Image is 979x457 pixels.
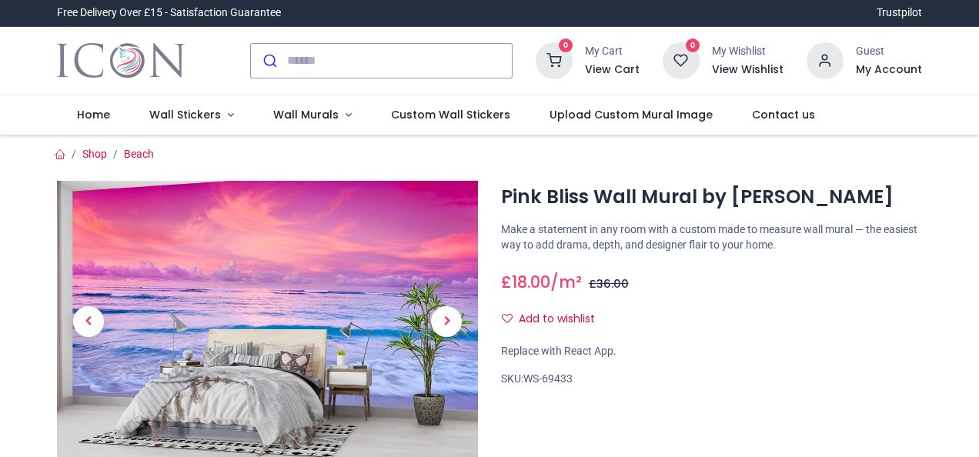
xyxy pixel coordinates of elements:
[57,5,281,21] div: Free Delivery Over £15 - Satisfaction Guarantee
[512,271,550,293] span: 18.00
[536,53,573,65] a: 0
[57,39,184,82] img: Icon Wall Stickers
[712,62,784,78] a: View Wishlist
[130,95,254,135] a: Wall Stickers
[585,44,640,59] div: My Cart
[712,44,784,59] div: My Wishlist
[877,5,922,21] a: Trustpilot
[415,223,478,420] a: Next
[856,44,922,59] div: Guest
[856,62,922,78] a: My Account
[752,107,815,122] span: Contact us
[57,39,184,82] a: Logo of Icon Wall Stickers
[273,107,339,122] span: Wall Murals
[502,313,513,324] i: Add to wishlist
[501,306,608,332] button: Add to wishlistAdd to wishlist
[596,276,629,292] span: 36.00
[501,372,922,387] div: SKU:
[501,271,550,293] span: £
[149,107,221,122] span: Wall Stickers
[77,107,110,122] span: Home
[501,344,922,359] div: Replace with React App.
[57,223,120,420] a: Previous
[686,38,700,53] sup: 0
[589,276,629,292] span: £
[550,271,582,293] span: /m²
[501,184,922,210] h1: Pink Bliss Wall Mural by [PERSON_NAME]
[391,107,510,122] span: Custom Wall Stickers
[251,44,287,78] button: Submit
[501,222,922,252] p: Make a statement in any room with a custom made to measure wall mural — the easiest way to add dr...
[550,107,713,122] span: Upload Custom Mural Image
[523,372,573,385] span: WS-69433
[663,53,700,65] a: 0
[73,306,104,337] span: Previous
[559,38,573,53] sup: 0
[253,95,371,135] a: Wall Murals
[124,148,154,160] a: Beach
[585,62,640,78] a: View Cart
[82,148,107,160] a: Shop
[431,306,462,337] span: Next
